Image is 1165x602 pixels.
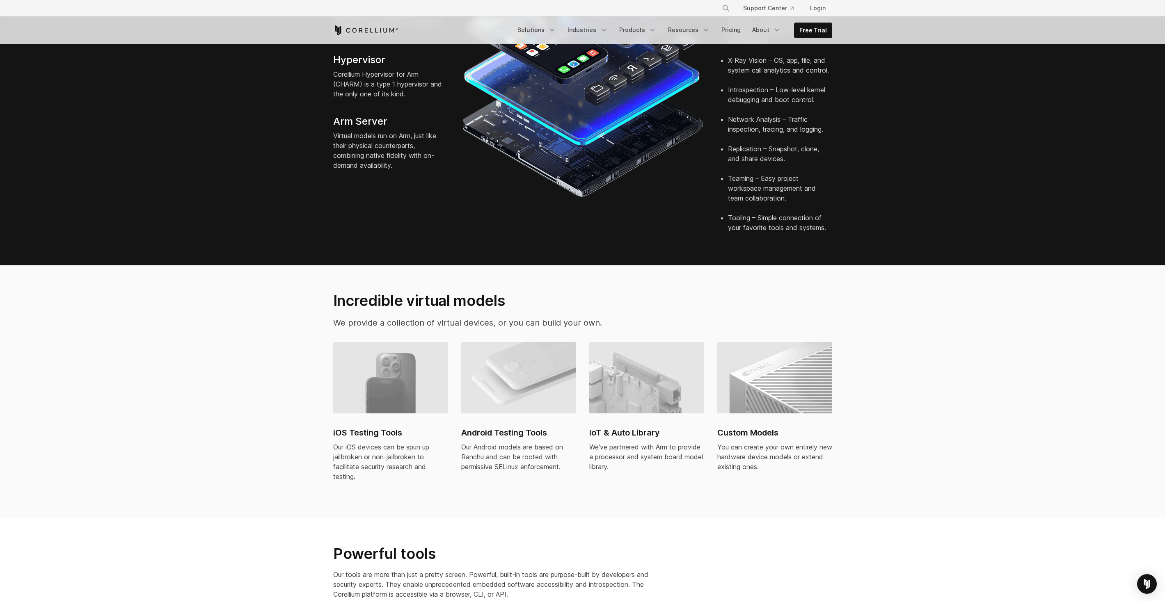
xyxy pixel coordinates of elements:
a: IoT & Auto Library IoT & Auto Library We've partnered with Arm to provide a processor and system ... [589,342,704,481]
h4: Hypervisor [333,54,446,66]
h2: Android Testing Tools [461,426,576,439]
div: Our iOS devices can be spun up jailbroken or non-jailbroken to facilitate security research and t... [333,442,448,481]
a: Android virtual machine and devices Android Testing Tools Our Android models are based on Ranchu ... [461,342,576,481]
p: Corellium Hypervisor for Arm (CHARM) is a type 1 hypervisor and the only one of its kind. [333,69,446,99]
li: Teaming – Easy project workspace management and team collaboration. [728,173,832,213]
li: Tooling – Simple connection of your favorite tools and systems. [728,213,832,233]
li: Replication – Snapshot, clone, and share devices. [728,144,832,173]
a: Custom Models Custom Models You can create your own entirely new hardware device models or extend... [717,342,832,481]
a: Login [803,1,832,16]
p: We provide a collection of virtual devices, or you can build your own. [333,317,660,329]
p: Virtual models run on Arm, just like their physical counterparts, combining native fidelity with ... [333,131,446,170]
a: Resources [663,23,715,37]
a: Products [614,23,661,37]
li: Network Analysis – Traffic inspection, tracing, and logging. [728,114,832,144]
a: About [747,23,786,37]
div: Our Android models are based on Ranchu and can be rooted with permissive SELinux enforcement. [461,442,576,472]
a: Corellium Home [333,25,398,35]
h2: IoT & Auto Library [589,426,704,439]
h2: iOS Testing Tools [333,426,448,439]
h2: Custom Models [717,426,832,439]
img: Custom Models [717,342,832,413]
li: X-Ray Vision – OS, app, file, and system call analytics and control. [728,55,832,85]
h4: Arm Server [333,115,446,128]
a: iPhone virtual machine and devices iOS Testing Tools Our iOS devices can be spun up jailbroken or... [333,342,448,491]
div: You can create your own entirely new hardware device models or extend existing ones. [717,442,832,472]
h2: Powerful tools [333,545,661,563]
p: Our tools are more than just a pretty screen. Powerful, built-in tools are purpose-built by devel... [333,570,661,599]
img: Android virtual machine and devices [461,342,576,413]
img: iPhone virtual machine and devices [333,342,448,413]
div: Open Intercom Messenger [1137,574,1157,594]
button: Search [719,1,733,16]
a: Support Center [737,1,800,16]
img: IoT & Auto Library [589,342,704,413]
li: Introspection – Low-level kernel debugging and boot control. [728,85,832,114]
div: We've partnered with Arm to provide a processor and system board model library. [589,442,704,472]
a: Industries [563,23,613,37]
a: Free Trial [794,23,832,38]
a: Pricing [716,23,746,37]
div: Navigation Menu [513,23,832,38]
div: Navigation Menu [712,1,832,16]
h2: Incredible virtual models [333,292,660,310]
a: Solutions [513,23,561,37]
